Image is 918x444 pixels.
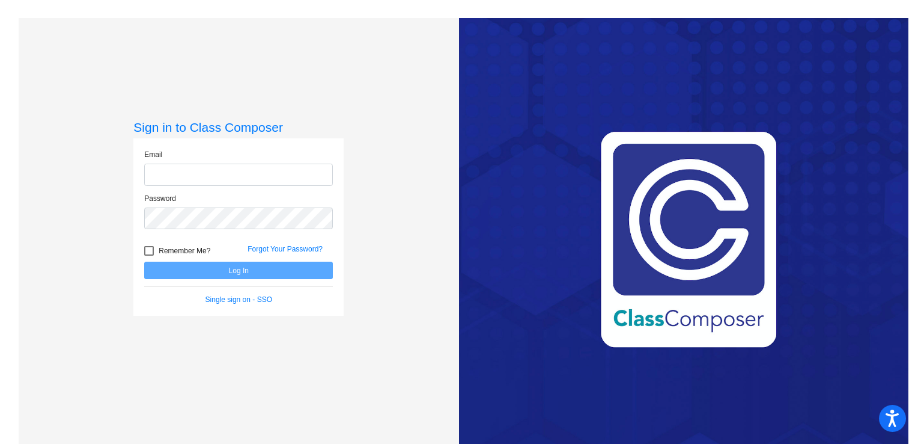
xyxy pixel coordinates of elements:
[133,120,344,135] h3: Sign in to Class Composer
[144,262,333,279] button: Log In
[205,295,272,304] a: Single sign on - SSO
[248,245,323,253] a: Forgot Your Password?
[144,193,176,204] label: Password
[159,244,210,258] span: Remember Me?
[144,149,162,160] label: Email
